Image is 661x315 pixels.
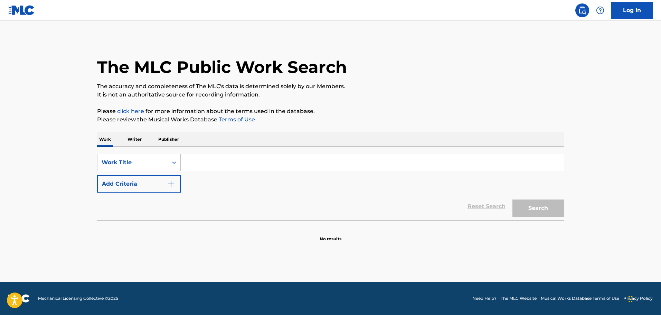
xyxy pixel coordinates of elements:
[117,108,144,114] a: click here
[156,132,181,147] p: Publisher
[501,295,537,302] a: The MLC Website
[97,57,347,77] h1: The MLC Public Work Search
[575,3,589,17] a: Public Search
[38,295,118,302] span: Mechanical Licensing Collective © 2025
[611,2,653,19] a: Log In
[102,158,164,167] div: Work Title
[596,6,604,15] img: help
[626,282,661,315] iframe: Chat Widget
[97,115,564,124] p: Please review the Musical Works Database
[97,154,564,220] form: Search Form
[472,295,497,302] a: Need Help?
[97,175,181,193] button: Add Criteria
[578,6,586,15] img: search
[593,3,607,17] div: Help
[629,289,633,309] div: Drag
[8,294,30,303] img: logo
[97,82,564,91] p: The accuracy and completeness of The MLC's data is determined solely by our Members.
[97,132,113,147] p: Work
[217,116,255,123] a: Terms of Use
[97,91,564,99] p: It is not an authoritative source for recording information.
[541,295,619,302] a: Musical Works Database Terms of Use
[97,107,564,115] p: Please for more information about the terms used in the database.
[167,180,175,188] img: 9d2ae6d4665cec9f34b9.svg
[623,295,653,302] a: Privacy Policy
[125,132,144,147] p: Writer
[8,5,35,15] img: MLC Logo
[320,228,341,242] p: No results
